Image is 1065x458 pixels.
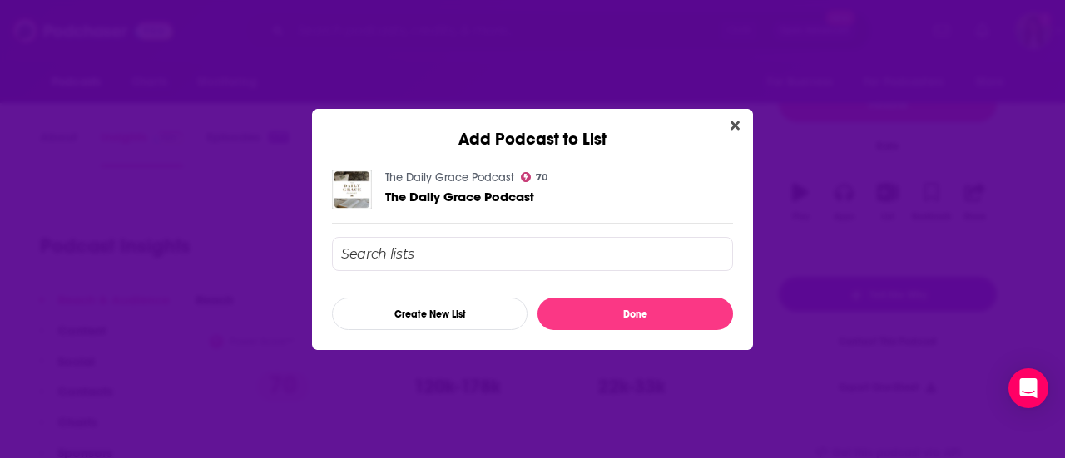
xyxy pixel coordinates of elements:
a: 70 [521,172,547,182]
button: Create New List [332,298,528,330]
div: Open Intercom Messenger [1008,368,1048,408]
button: Close [724,116,746,136]
span: 70 [536,174,547,181]
span: The Daily Grace Podcast [385,189,534,204]
div: Add Podcast To List [332,237,733,330]
a: The Daily Grace Podcast [385,170,514,185]
a: The Daily Grace Podcast [385,190,534,204]
div: Add Podcast to List [312,109,753,150]
img: The Daily Grace Podcast [332,170,372,209]
input: Search lists [332,237,733,271]
button: Done [537,298,733,330]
